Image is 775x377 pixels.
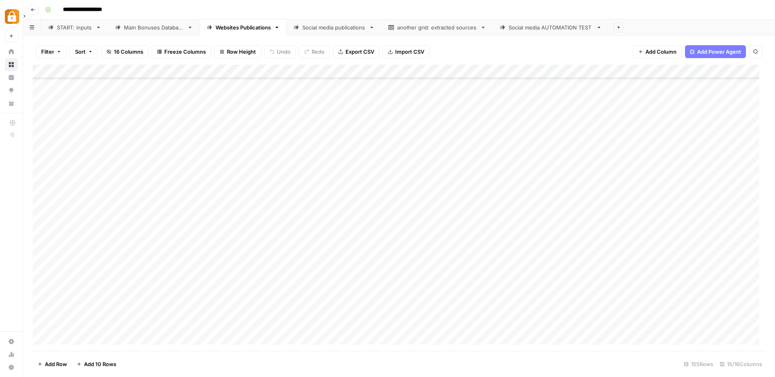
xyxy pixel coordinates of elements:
button: Filter [36,45,67,58]
a: Your Data [5,97,18,110]
div: Social media AUTOMATION TEST [509,23,593,31]
button: Freeze Columns [152,45,211,58]
span: 16 Columns [114,48,143,56]
button: Import CSV [383,45,429,58]
span: Redo [312,48,325,56]
div: Social media publications [302,23,366,31]
button: Add Column [633,45,682,58]
button: Help + Support [5,361,18,374]
a: Usage [5,348,18,361]
button: 16 Columns [101,45,149,58]
span: Export CSV [346,48,374,56]
button: Export CSV [333,45,379,58]
a: another grid: extracted sources [381,19,493,36]
span: Add 10 Rows [84,360,116,368]
button: Row Height [214,45,261,58]
button: Workspace: Adzz [5,6,18,27]
a: Insights [5,71,18,84]
span: Row Height [227,48,256,56]
div: Websites Publications [216,23,271,31]
button: Add Power Agent [685,45,746,58]
span: Add Column [645,48,677,56]
a: Main Bonuses Database [108,19,200,36]
span: Filter [41,48,54,56]
span: Freeze Columns [164,48,206,56]
button: Undo [264,45,296,58]
div: 155 Rows [681,358,716,371]
div: 15/16 Columns [716,358,765,371]
span: Add Row [45,360,67,368]
div: Main Bonuses Database [124,23,184,31]
img: Adzz Logo [5,9,19,24]
a: Opportunities [5,84,18,97]
span: Undo [277,48,291,56]
button: Redo [299,45,330,58]
div: another grid: extracted sources [397,23,477,31]
div: START: inputs [57,23,92,31]
button: Add 10 Rows [72,358,121,371]
a: Social media AUTOMATION TEST [493,19,609,36]
a: Home [5,45,18,58]
a: Settings [5,335,18,348]
span: Add Power Agent [697,48,741,56]
button: Sort [70,45,98,58]
a: Websites Publications [200,19,287,36]
a: Browse [5,58,18,71]
a: START: inputs [41,19,108,36]
span: Sort [75,48,86,56]
button: Add Row [33,358,72,371]
span: Import CSV [395,48,424,56]
a: Social media publications [287,19,381,36]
